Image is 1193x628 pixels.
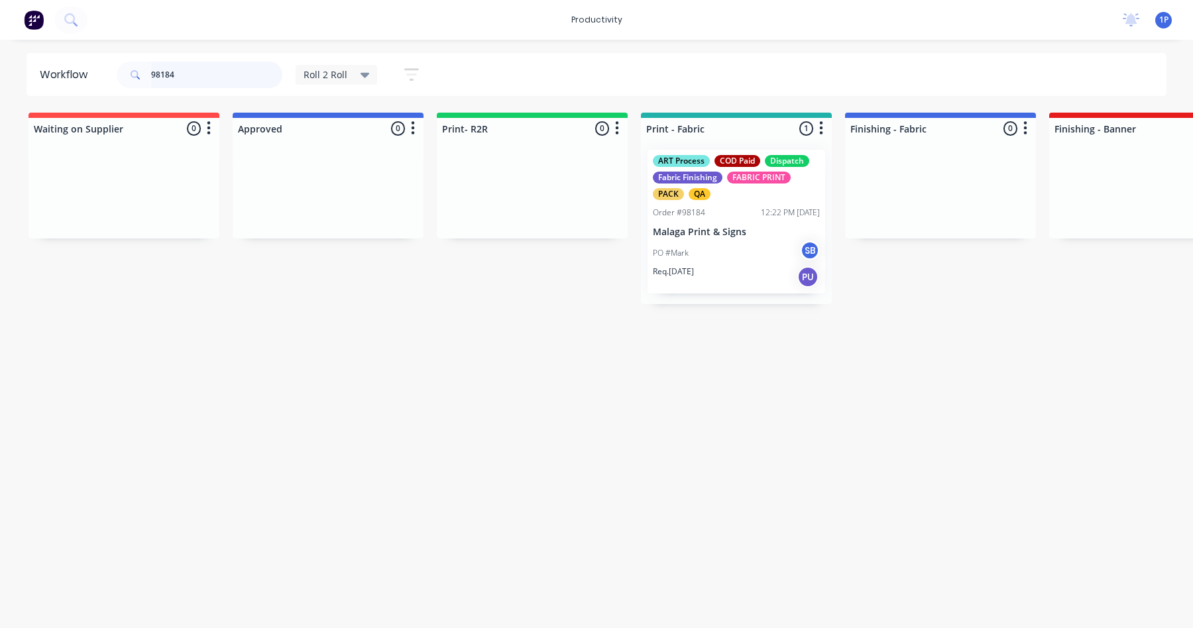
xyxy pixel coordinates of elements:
[797,266,819,288] div: PU
[648,150,825,293] div: ART ProcessCOD PaidDispatchFabric FinishingFABRIC PRINTPACKQAOrder #9818412:22 PM [DATE]Malaga Pr...
[1159,14,1168,26] span: 1P
[653,155,710,167] div: ART Process
[653,188,684,200] div: PACK
[727,172,791,183] div: FABRIC PRINT
[24,10,44,30] img: Factory
[653,247,689,259] p: PO #Mark
[761,207,820,219] div: 12:22 PM [DATE]
[304,68,347,81] span: Roll 2 Roll
[151,62,282,88] input: Search for orders...
[765,155,809,167] div: Dispatch
[40,67,94,83] div: Workflow
[689,188,710,200] div: QA
[653,266,694,278] p: Req. [DATE]
[714,155,760,167] div: COD Paid
[800,240,820,260] div: SB
[565,10,629,30] div: productivity
[653,172,722,183] div: Fabric Finishing
[653,227,820,238] p: Malaga Print & Signs
[653,207,705,219] div: Order #98184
